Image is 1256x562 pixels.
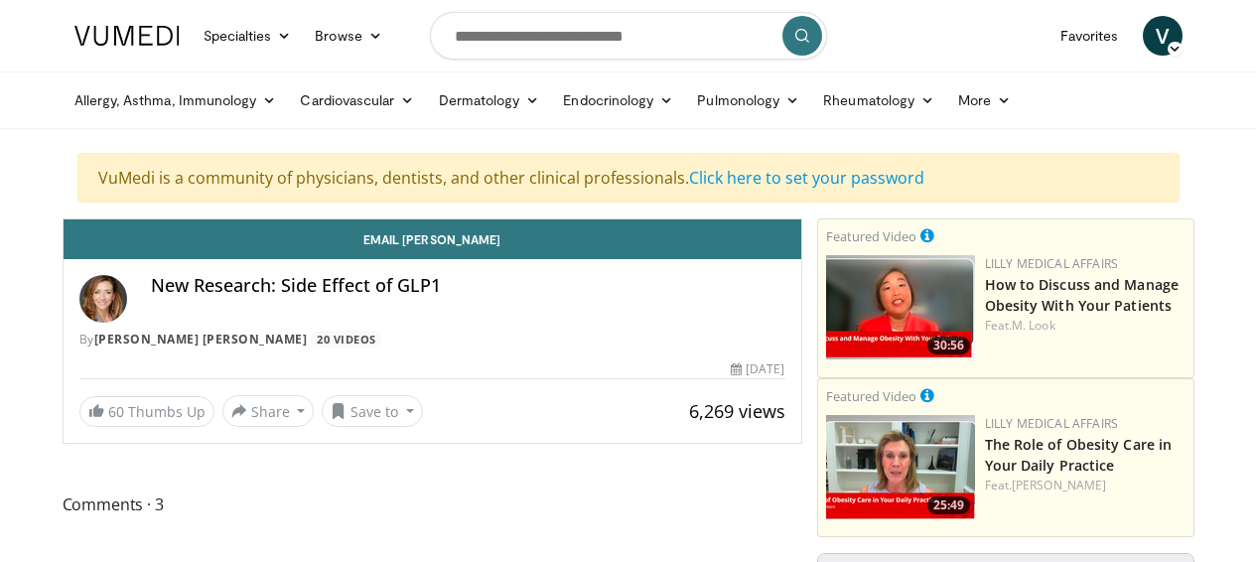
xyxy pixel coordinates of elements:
a: M. Look [1012,317,1055,334]
button: Save to [322,395,423,427]
a: Favorites [1048,16,1131,56]
a: Dermatology [427,80,552,120]
h4: New Research: Side Effect of GLP1 [151,275,785,297]
a: Allergy, Asthma, Immunology [63,80,289,120]
span: 30:56 [927,337,970,354]
a: Email [PERSON_NAME] [64,219,801,259]
span: 6,269 views [689,399,785,423]
a: Pulmonology [685,80,811,120]
a: Cardiovascular [288,80,426,120]
div: Feat. [985,477,1186,494]
a: 25:49 [826,415,975,519]
a: Rheumatology [811,80,946,120]
div: Feat. [985,317,1186,335]
span: 25:49 [927,496,970,514]
img: Avatar [79,275,127,323]
input: Search topics, interventions [430,12,827,60]
a: Browse [303,16,394,56]
a: 30:56 [826,255,975,359]
a: Lilly Medical Affairs [985,255,1119,272]
img: e1208b6b-349f-4914-9dd7-f97803bdbf1d.png.150x105_q85_crop-smart_upscale.png [826,415,975,519]
a: [PERSON_NAME] [PERSON_NAME] [94,331,308,348]
a: 20 Videos [311,331,383,348]
a: Specialties [192,16,304,56]
div: By [79,331,785,349]
span: Comments 3 [63,492,802,517]
a: More [946,80,1023,120]
div: [DATE] [731,360,784,378]
a: V [1143,16,1183,56]
small: Featured Video [826,227,916,245]
small: Featured Video [826,387,916,405]
a: 60 Thumbs Up [79,396,214,427]
button: Share [222,395,315,427]
a: Click here to set your password [689,167,924,189]
a: Endocrinology [551,80,685,120]
a: Lilly Medical Affairs [985,415,1119,432]
div: VuMedi is a community of physicians, dentists, and other clinical professionals. [77,153,1180,203]
a: The Role of Obesity Care in Your Daily Practice [985,435,1173,475]
span: 60 [108,402,124,421]
a: [PERSON_NAME] [1012,477,1106,493]
a: How to Discuss and Manage Obesity With Your Patients [985,275,1180,315]
img: c98a6a29-1ea0-4bd5-8cf5-4d1e188984a7.png.150x105_q85_crop-smart_upscale.png [826,255,975,359]
img: VuMedi Logo [74,26,180,46]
